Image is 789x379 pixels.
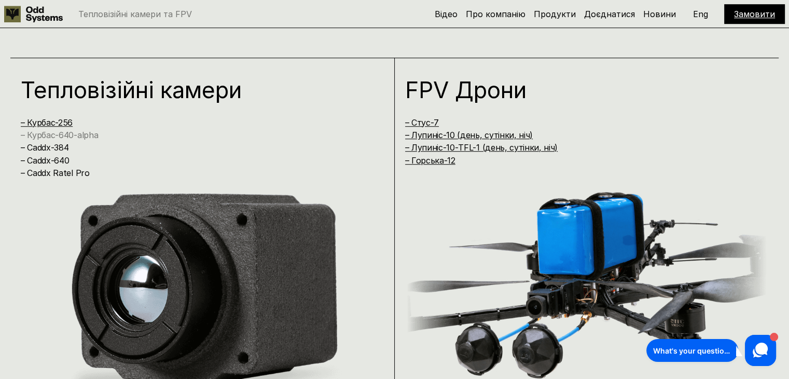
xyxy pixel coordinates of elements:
[466,9,525,19] a: Про компанію
[21,117,73,128] a: – Курбас-256
[644,332,779,369] iframe: HelpCrunch
[21,142,68,153] a: – Caddx-384
[405,142,558,153] a: – Лупиніс-10-TFL-1 (день, сутінки, ніч)
[405,130,533,140] a: – Лупиніс-10 (день, сутінки, ніч)
[21,78,362,101] h1: Тепловізійні камери
[435,9,458,19] a: Відео
[21,168,90,178] a: – Caddx Ratel Pro
[21,155,69,166] a: – Caddx-640
[78,10,192,18] p: Тепловізійні камери та FPV
[405,117,439,128] a: – Стус-7
[534,9,576,19] a: Продукти
[405,78,746,101] h1: FPV Дрони
[734,9,775,19] a: Замовити
[693,10,708,18] p: Eng
[21,130,98,140] a: – Курбас-640-alpha
[405,155,455,166] a: – Горська-12
[643,9,676,19] a: Новини
[584,9,635,19] a: Доєднатися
